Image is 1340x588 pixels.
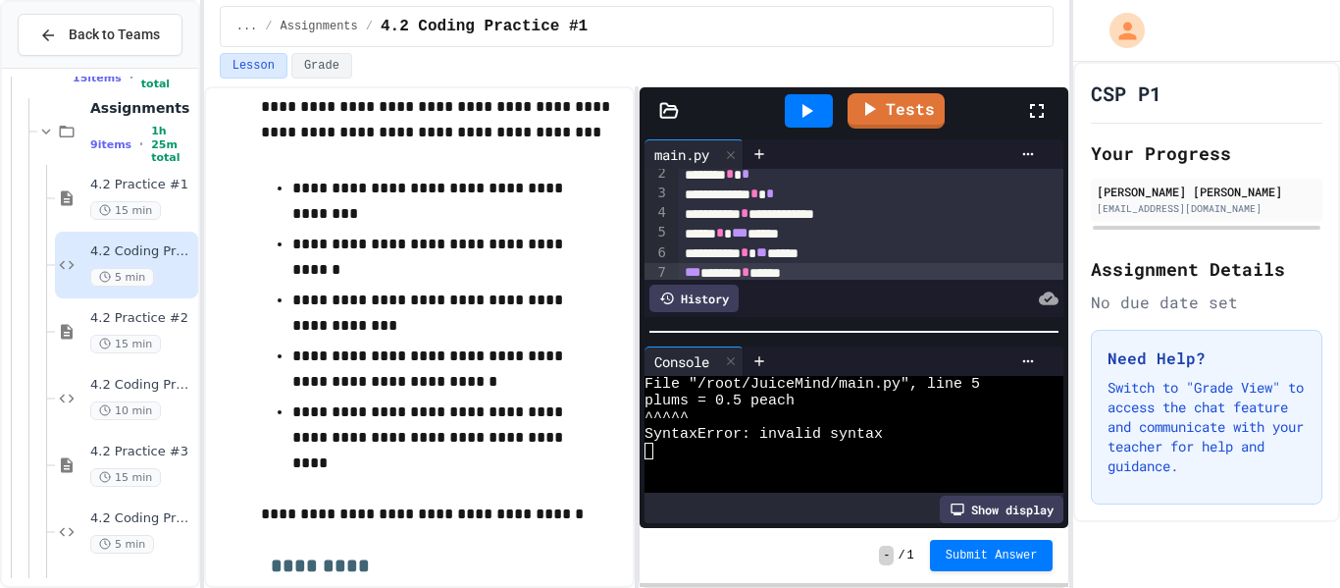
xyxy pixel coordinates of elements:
[69,25,160,45] span: Back to Teams
[381,15,588,38] span: 4.2 Coding Practice #1
[1108,347,1306,370] h3: Need Help?
[930,540,1054,571] button: Submit Answer
[18,14,182,56] button: Back to Teams
[644,243,669,263] div: 6
[90,310,194,327] span: 4.2 Practice #2
[907,548,914,563] span: 1
[90,401,161,420] span: 10 min
[90,335,161,353] span: 15 min
[649,285,739,312] div: History
[90,138,131,151] span: 9 items
[644,184,669,203] div: 3
[644,139,744,169] div: main.py
[151,125,194,164] span: 1h 25m total
[644,376,980,393] span: File "/root/JuiceMind/main.py", line 5
[644,393,795,409] span: plums = 0.5 peach
[644,426,883,443] span: SyntaxError: invalid syntax
[1091,80,1161,107] h1: CSP P1
[879,546,894,565] span: -
[644,409,689,426] span: ^^^^^
[940,496,1063,523] div: Show display
[220,53,287,79] button: Lesson
[281,19,358,34] span: Assignments
[90,177,194,193] span: 4.2 Practice #1
[644,347,744,376] div: Console
[139,136,143,152] span: •
[644,144,719,165] div: main.py
[129,70,133,85] span: •
[90,243,194,260] span: 4.2 Coding Practice #1
[1108,378,1306,476] p: Switch to "Grade View" to access the chat feature and communicate with your teacher for help and ...
[1091,255,1322,283] h2: Assignment Details
[1097,201,1316,216] div: [EMAIL_ADDRESS][DOMAIN_NAME]
[90,510,194,527] span: 4.2 Coding Practice #3
[1097,183,1316,200] div: [PERSON_NAME] [PERSON_NAME]
[644,263,669,283] div: 7
[366,19,373,34] span: /
[1089,8,1150,53] div: My Account
[90,444,194,460] span: 4.2 Practice #3
[644,164,669,184] div: 2
[90,377,194,394] span: 4.2 Coding Practice #2
[946,548,1038,563] span: Submit Answer
[1091,139,1322,167] h2: Your Progress
[73,72,122,84] span: 15 items
[90,268,154,287] span: 5 min
[1091,291,1322,314] div: No due date set
[90,535,154,554] span: 5 min
[90,201,161,220] span: 15 min
[644,351,719,372] div: Console
[644,223,669,242] div: 5
[291,53,352,79] button: Grade
[644,203,669,223] div: 4
[90,468,161,487] span: 15 min
[265,19,272,34] span: /
[90,99,194,117] span: Assignments
[848,93,945,129] a: Tests
[236,19,258,34] span: ...
[141,65,194,90] span: 2h 14m total
[898,548,904,563] span: /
